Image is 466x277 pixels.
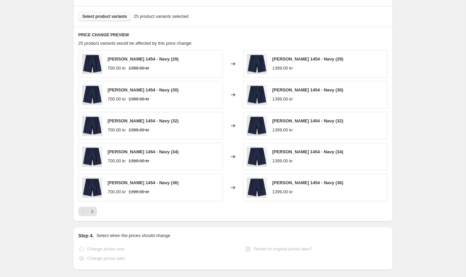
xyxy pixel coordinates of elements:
div: 1399.00 kr [272,65,293,72]
p: Select when the prices should change [96,232,170,239]
strike: 1399.00 kr [129,65,149,72]
div: 1399.00 kr [272,127,293,133]
span: [PERSON_NAME] 1454 - Navy (34) [272,149,343,154]
strike: 1399.00 kr [129,127,149,133]
div: 700.00 kr [108,158,126,164]
img: 3143_39394365d0-2441454120-200_1-original_80x.jpg [247,147,267,167]
span: [PERSON_NAME] 1454 - Navy (34) [108,149,179,154]
div: 1399.00 kr [272,189,293,195]
span: [PERSON_NAME] 1454 - Navy (36) [272,180,343,185]
span: 25 product variants would be affected by this price change: [78,41,193,46]
strike: 1399.00 kr [129,96,149,103]
nav: Pagination [78,207,97,216]
strike: 1399.00 kr [129,189,149,195]
img: 3143_39394365d0-2441454120-200_1-original_80x.jpg [82,147,102,167]
span: Revert to original prices later? [254,246,312,251]
span: 25 product variants selected [134,13,189,20]
div: 700.00 kr [108,96,126,103]
span: [PERSON_NAME] 1454 - Navy (32) [272,118,343,123]
img: 3143_39394365d0-2441454120-200_1-original_80x.jpg [82,85,102,105]
span: [PERSON_NAME] 1454 - Navy (29) [272,56,343,62]
img: 3143_39394365d0-2441454120-200_1-original_80x.jpg [82,116,102,136]
div: 700.00 kr [108,65,126,72]
strike: 1399.00 kr [129,158,149,164]
span: Change prices later [87,256,125,261]
img: 3143_39394365d0-2441454120-200_1-original_80x.jpg [247,116,267,136]
h2: Step 4. [78,232,94,239]
img: 3143_39394365d0-2441454120-200_1-original_80x.jpg [247,54,267,74]
img: 3143_39394365d0-2441454120-200_1-original_80x.jpg [82,177,102,198]
button: Next [88,207,97,216]
div: 700.00 kr [108,189,126,195]
span: [PERSON_NAME] 1454 - Navy (36) [108,180,179,185]
span: Change prices now [87,246,125,251]
img: 3143_39394365d0-2441454120-200_1-original_80x.jpg [247,85,267,105]
div: 1399.00 kr [272,158,293,164]
h6: PRICE CHANGE PREVIEW [78,32,388,38]
span: [PERSON_NAME] 1454 - Navy (30) [272,87,343,92]
span: [PERSON_NAME] 1454 - Navy (30) [108,87,179,92]
span: [PERSON_NAME] 1454 - Navy (32) [108,118,179,123]
div: 700.00 kr [108,127,126,133]
div: 1399.00 kr [272,96,293,103]
img: 3143_39394365d0-2441454120-200_1-original_80x.jpg [247,177,267,198]
span: [PERSON_NAME] 1454 - Navy (29) [108,56,179,62]
img: 3143_39394365d0-2441454120-200_1-original_80x.jpg [82,54,102,74]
